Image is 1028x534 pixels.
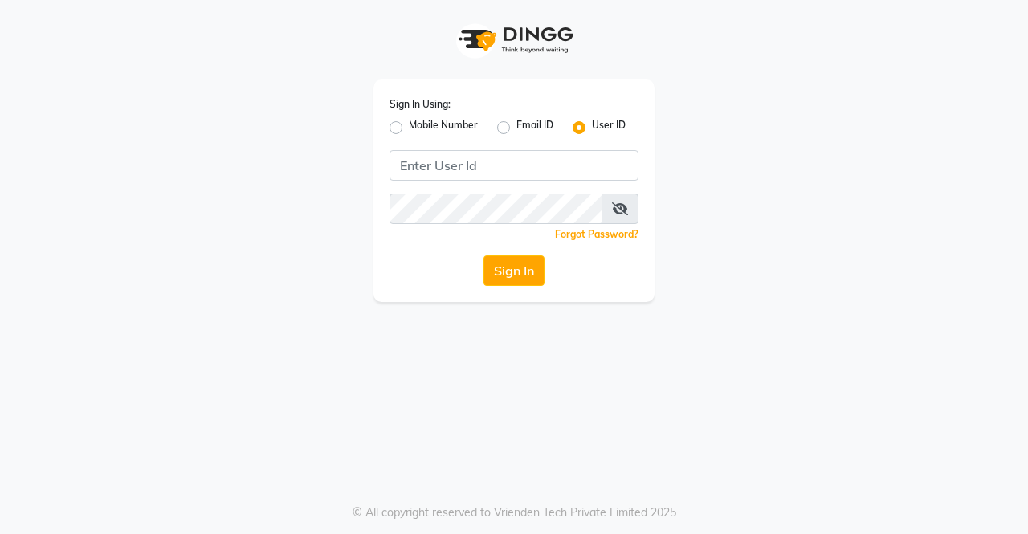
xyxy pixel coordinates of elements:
[390,194,602,224] input: Username
[390,97,451,112] label: Sign In Using:
[483,255,545,286] button: Sign In
[592,118,626,137] label: User ID
[516,118,553,137] label: Email ID
[409,118,478,137] label: Mobile Number
[390,150,638,181] input: Username
[450,16,578,63] img: logo1.svg
[555,228,638,240] a: Forgot Password?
